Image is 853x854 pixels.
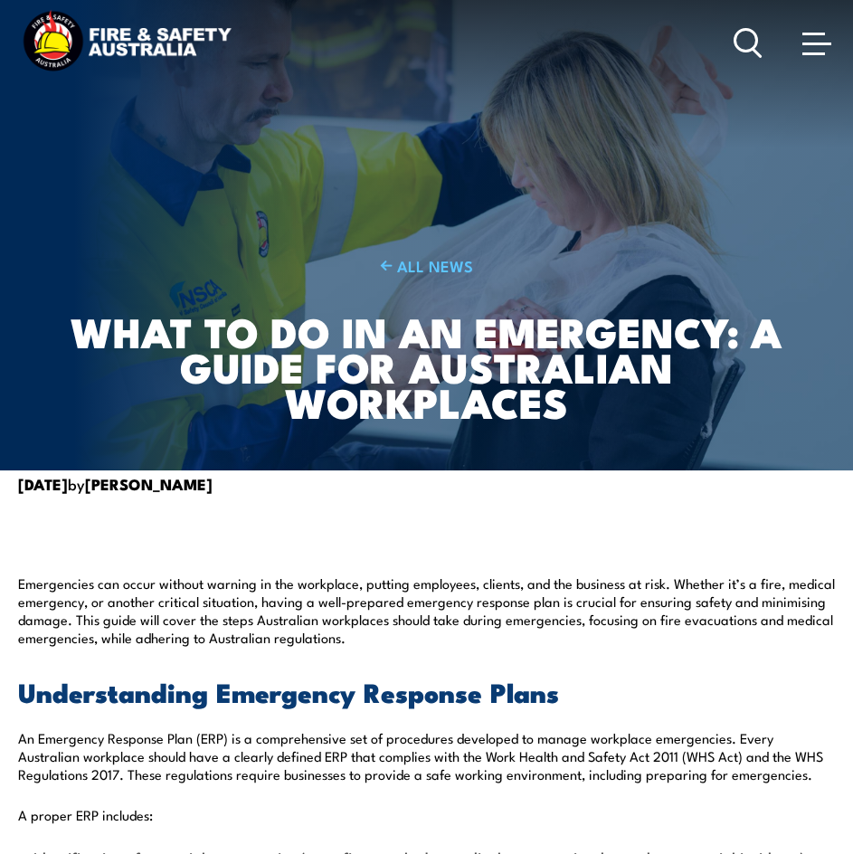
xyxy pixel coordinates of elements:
h2: Understanding Emergency Response Plans [18,679,835,703]
span: by [18,472,213,495]
strong: [PERSON_NAME] [85,472,213,496]
p: Emergencies can occur without warning in the workplace, putting employees, clients, and the busin... [18,574,835,647]
p: A proper ERP includes: [18,806,835,824]
strong: [DATE] [18,472,68,496]
h1: What to Do in an Emergency: A Guide for Australian Workplaces [71,313,782,419]
p: An Emergency Response Plan (ERP) is a comprehensive set of procedures developed to manage workpla... [18,729,835,783]
a: ALL NEWS [71,255,782,276]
